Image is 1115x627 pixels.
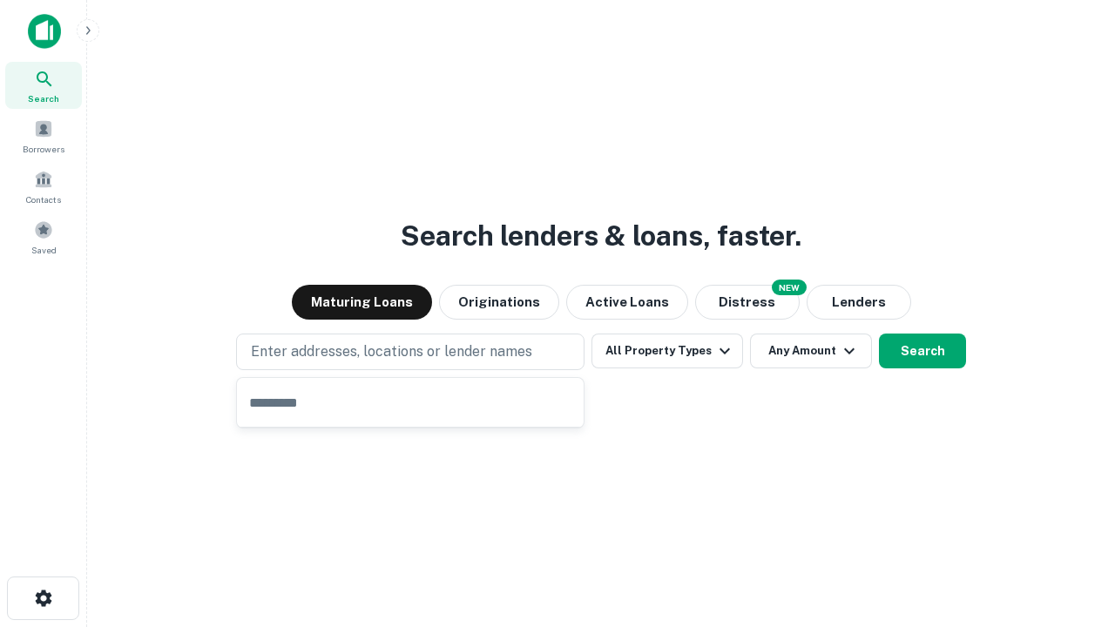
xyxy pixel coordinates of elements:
a: Contacts [5,163,82,210]
button: Search distressed loans with lien and other non-mortgage details. [695,285,800,320]
button: Search [879,334,966,368]
a: Saved [5,213,82,260]
span: Saved [31,243,57,257]
button: Any Amount [750,334,872,368]
button: Maturing Loans [292,285,432,320]
img: capitalize-icon.png [28,14,61,49]
a: Borrowers [5,112,82,159]
button: Lenders [807,285,911,320]
div: NEW [772,280,807,295]
button: Active Loans [566,285,688,320]
span: Borrowers [23,142,64,156]
button: Originations [439,285,559,320]
span: Search [28,91,59,105]
iframe: Chat Widget [1028,488,1115,571]
span: Contacts [26,192,61,206]
a: Search [5,62,82,109]
p: Enter addresses, locations or lender names [251,341,532,362]
button: Enter addresses, locations or lender names [236,334,585,370]
button: All Property Types [591,334,743,368]
h3: Search lenders & loans, faster. [401,215,801,257]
